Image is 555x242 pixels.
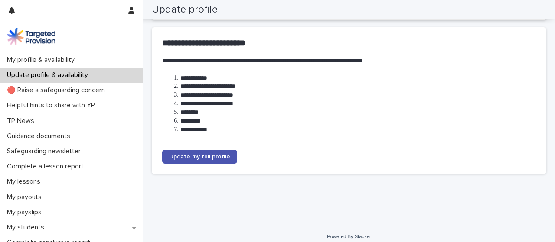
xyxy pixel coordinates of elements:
h2: Update profile [152,3,218,16]
p: Helpful hints to share with YP [3,101,102,110]
span: Update my full profile [169,154,230,160]
p: My payslips [3,208,49,216]
img: M5nRWzHhSzIhMunXDL62 [7,28,55,45]
p: Guidance documents [3,132,77,140]
p: Safeguarding newsletter [3,147,88,155]
p: My profile & availability [3,56,82,64]
p: 🔴 Raise a safeguarding concern [3,86,112,94]
p: My lessons [3,177,47,186]
a: Powered By Stacker [327,234,371,239]
p: My payouts [3,193,49,201]
p: Complete a lesson report [3,162,91,171]
p: My students [3,223,51,232]
p: Update profile & availability [3,71,95,79]
a: Update my full profile [162,150,237,164]
p: TP News [3,117,41,125]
